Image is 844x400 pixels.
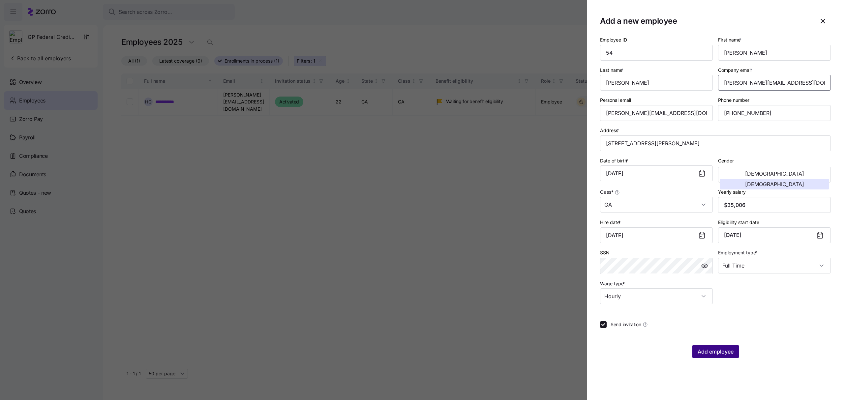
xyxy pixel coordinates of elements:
input: Last name [600,75,713,91]
label: Date of birth [600,157,629,164]
input: Company email [718,75,831,91]
label: SSN [600,249,610,256]
label: Address [600,127,620,134]
input: MM/DD/YYYY [600,165,713,181]
label: Employment type [718,249,758,256]
input: Address [600,135,831,151]
input: MM/DD/YYYY [600,227,713,243]
label: Phone number [718,97,749,104]
input: Select employment type [718,258,831,273]
input: Class [600,197,713,213]
label: Employee ID [600,36,627,43]
label: Eligibility start date [718,219,759,226]
button: [DATE] [718,227,831,243]
h1: Add a new employee [600,16,810,26]
input: First name [718,45,831,61]
span: [DEMOGRAPHIC_DATA] [745,171,804,176]
input: Employee ID [600,45,713,61]
label: Last name [600,67,625,74]
label: Personal email [600,97,631,104]
span: [DEMOGRAPHIC_DATA] [745,182,804,187]
input: Personal email [600,105,713,121]
input: Phone number [718,105,831,121]
span: Send invitation [611,321,641,328]
button: Add employee [692,345,739,358]
label: Company email [718,67,754,74]
label: Yearly salary [718,188,746,196]
span: Add employee [698,348,734,356]
input: Yearly salary [718,197,831,213]
label: Gender [718,157,734,164]
label: Hire date [600,219,622,226]
label: First name [718,36,743,43]
label: Wage type [600,280,626,287]
input: Select wage type [600,288,713,304]
span: Class * [600,189,613,195]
